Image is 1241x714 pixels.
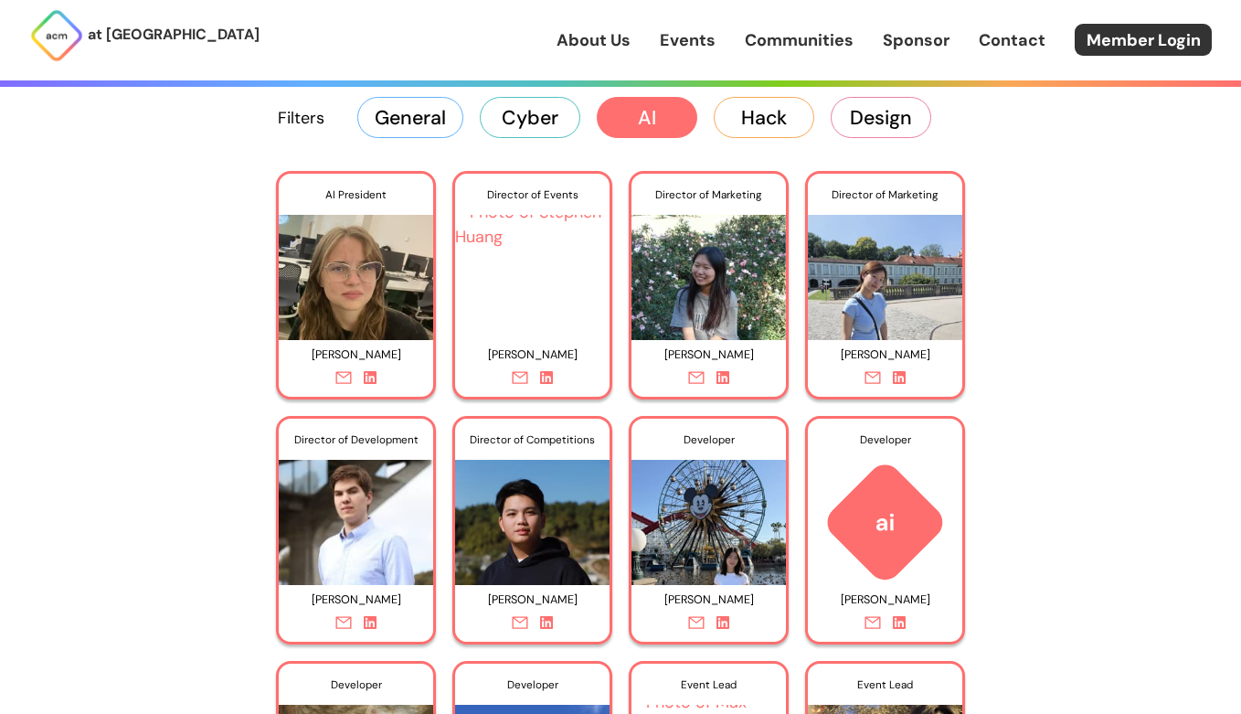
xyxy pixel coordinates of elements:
a: Communities [745,28,854,52]
img: ACM Logo [29,8,84,63]
div: Director of Events [455,174,610,216]
button: Cyber [480,97,580,137]
div: Event Lead [631,664,786,706]
button: AI [597,97,697,137]
a: Member Login [1075,24,1212,56]
div: Developer [631,419,786,461]
p: Filters [278,106,324,130]
a: at [GEOGRAPHIC_DATA] [29,8,260,63]
p: [PERSON_NAME] [816,586,954,614]
p: [PERSON_NAME] [816,341,954,369]
img: Photo of Anya Chernova [279,200,433,340]
a: Contact [979,28,1045,52]
p: [PERSON_NAME] [640,586,778,614]
div: Director of Competitions [455,419,610,461]
img: ACM logo [808,460,962,585]
div: Director of Marketing [631,174,786,216]
div: Director of Marketing [808,174,962,216]
img: Photo of Stephen Huang [455,200,610,340]
a: Sponsor [883,28,949,52]
p: [PERSON_NAME] [463,341,601,369]
p: [PERSON_NAME] [640,341,778,369]
button: Design [831,97,931,137]
img: Photo of Phoebe Ng [631,200,786,340]
p: [PERSON_NAME] [287,586,425,614]
p: [PERSON_NAME] [463,586,601,614]
a: Events [660,28,716,52]
div: Developer [279,664,433,706]
div: AI President [279,174,433,216]
div: Director of Development [279,419,433,461]
img: Photo of Zoe Chiu [808,200,962,340]
button: Hack [714,97,814,137]
p: [PERSON_NAME] [287,341,425,369]
p: at [GEOGRAPHIC_DATA] [88,23,260,47]
img: Photo of Samuel Lee [455,445,610,585]
img: Photo of Scott Semtner [279,445,433,585]
a: About Us [557,28,631,52]
button: General [357,97,463,137]
div: Developer [808,419,962,461]
div: Developer [455,664,610,706]
div: Event Lead [808,664,962,706]
img: Photo of Kate Wang [631,445,786,585]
